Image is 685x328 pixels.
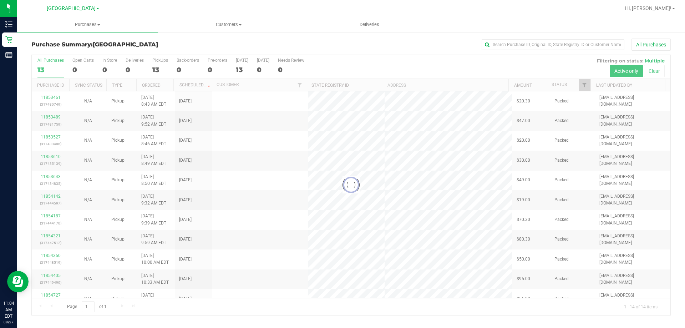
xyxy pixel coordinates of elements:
h3: Purchase Summary: [31,41,244,48]
p: 11:04 AM EDT [3,300,14,319]
span: Customers [158,21,299,28]
inline-svg: Retail [5,36,12,43]
p: 08/27 [3,319,14,325]
a: Customers [158,17,299,32]
a: Deliveries [299,17,440,32]
span: Purchases [17,21,158,28]
inline-svg: Inventory [5,21,12,28]
span: Hi, [PERSON_NAME]! [625,5,671,11]
a: Purchases [17,17,158,32]
inline-svg: Reports [5,51,12,59]
span: [GEOGRAPHIC_DATA] [93,41,158,48]
span: Deliveries [350,21,389,28]
iframe: Resource center [7,271,29,292]
span: [GEOGRAPHIC_DATA] [47,5,96,11]
button: All Purchases [631,39,671,51]
input: Search Purchase ID, Original ID, State Registry ID or Customer Name... [482,39,624,50]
